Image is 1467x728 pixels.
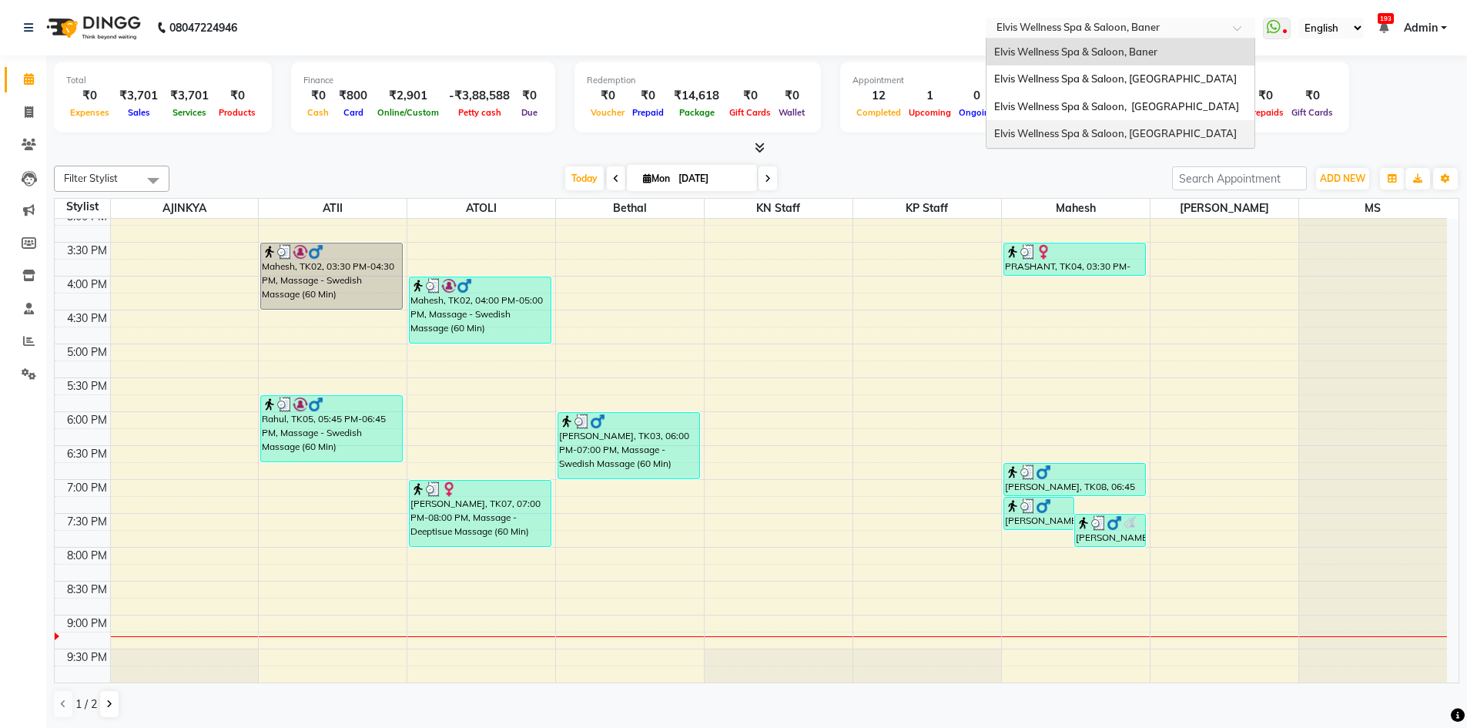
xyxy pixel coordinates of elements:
span: Mahesh [1002,199,1150,218]
div: Redemption [587,74,809,87]
span: Gift Cards [1288,107,1337,118]
div: ₹0 [587,87,628,105]
span: KP Staff [853,199,1001,218]
span: Petty cash [454,107,505,118]
div: 5:00 PM [64,344,110,361]
a: 193 [1379,21,1388,35]
span: MS [1299,199,1448,218]
div: Rahul, TK05, 05:45 PM-06:45 PM, Massage - Swedish Massage (60 Min) [261,396,402,461]
div: [PERSON_NAME], TK08, 06:45 PM-07:15 PM, Hair Cut - [DEMOGRAPHIC_DATA] [1004,464,1145,495]
div: PRASHANT, TK04, 03:30 PM-04:00 PM, [PERSON_NAME] [1004,243,1145,275]
span: Today [565,166,604,190]
span: Wallet [775,107,809,118]
div: 4:00 PM [64,277,110,293]
b: 08047224946 [169,6,237,49]
span: AJINKYA [111,199,259,218]
span: Elvis Wellness Spa & Saloon, [GEOGRAPHIC_DATA] [994,127,1237,139]
span: Online/Custom [373,107,443,118]
div: -₹3,88,588 [443,87,516,105]
div: [PERSON_NAME], TK06, 07:30 PM-08:00 PM, Hair Cut - [DEMOGRAPHIC_DATA] [1075,515,1145,546]
span: Elvis Wellness Spa & Saloon, Baner [994,45,1157,58]
div: 9:30 PM [64,649,110,666]
div: ₹0 [516,87,543,105]
span: Gift Cards [725,107,775,118]
button: ADD NEW [1316,168,1369,190]
span: KN Staff [705,199,852,218]
div: ₹14,618 [668,87,725,105]
div: ₹2,901 [373,87,443,105]
div: ₹0 [775,87,809,105]
span: ATII [259,199,407,218]
div: Finance [303,74,543,87]
div: 6:30 PM [64,446,110,462]
div: 3:30 PM [64,243,110,259]
div: ₹3,701 [164,87,215,105]
div: 1 [905,87,955,105]
div: ₹0 [1244,87,1288,105]
span: Expenses [66,107,113,118]
span: Filter Stylist [64,172,118,184]
span: Bethal [556,199,704,218]
span: Due [517,107,541,118]
input: Search Appointment [1172,166,1307,190]
div: [PERSON_NAME], TK07, 07:00 PM-08:00 PM, Massage - Deeptisue Massage (60 Min) [410,481,551,546]
div: ₹0 [303,87,333,105]
ng-dropdown-panel: Options list [986,38,1255,149]
div: Appointment [852,74,1043,87]
div: ₹0 [1288,87,1337,105]
div: 8:00 PM [64,548,110,564]
div: Mahesh, TK02, 03:30 PM-04:30 PM, Massage - Swedish Massage (60 Min) [261,243,402,309]
div: 6:00 PM [64,412,110,428]
span: 193 [1378,13,1394,24]
span: ADD NEW [1320,173,1365,184]
span: Cash [303,107,333,118]
div: 0 [955,87,999,105]
div: Mahesh, TK02, 04:00 PM-05:00 PM, Massage - Swedish Massage (60 Min) [410,277,551,343]
span: Package [675,107,718,118]
span: Prepaid [628,107,668,118]
span: Upcoming [905,107,955,118]
div: 4:30 PM [64,310,110,327]
span: Card [340,107,367,118]
div: 5:30 PM [64,378,110,394]
div: ₹0 [66,87,113,105]
span: Sales [124,107,154,118]
span: ATOLI [407,199,555,218]
span: Voucher [587,107,628,118]
div: 9:00 PM [64,616,110,632]
div: 7:30 PM [64,514,110,530]
span: Ongoing [955,107,999,118]
span: Prepaids [1244,107,1288,118]
span: Products [215,107,260,118]
span: Elvis Wellness Spa & Saloon, [GEOGRAPHIC_DATA] [994,72,1237,85]
div: ₹3,701 [113,87,164,105]
div: ₹0 [628,87,668,105]
span: Completed [852,107,905,118]
input: 2025-09-01 [674,167,751,190]
span: Admin [1404,20,1438,36]
div: 12 [852,87,905,105]
div: [PERSON_NAME], TK08, 07:15 PM-07:45 PM, [PERSON_NAME] [1004,498,1074,529]
span: Services [169,107,210,118]
img: logo [39,6,145,49]
div: Stylist [55,199,110,215]
div: ₹800 [333,87,373,105]
div: 8:30 PM [64,582,110,598]
span: 1 / 2 [75,696,97,713]
div: Total [66,74,260,87]
span: [PERSON_NAME] [1150,199,1298,218]
div: 7:00 PM [64,480,110,496]
div: [PERSON_NAME], TK03, 06:00 PM-07:00 PM, Massage - Swedish Massage (60 Min) [558,413,699,478]
div: ₹0 [725,87,775,105]
span: Mon [639,173,674,184]
div: ₹0 [215,87,260,105]
span: Elvis Wellness Spa & Saloon, [GEOGRAPHIC_DATA] [994,100,1239,112]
